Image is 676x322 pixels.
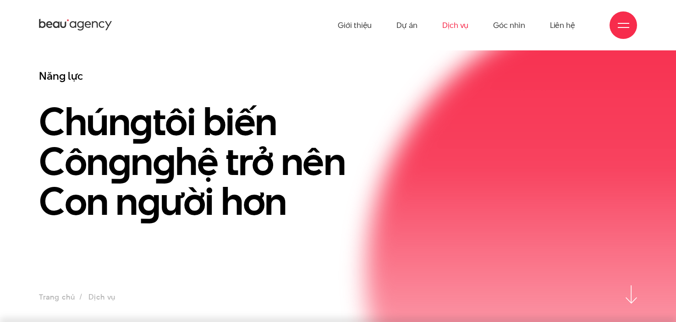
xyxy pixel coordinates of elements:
[153,134,176,188] en: g
[137,174,160,228] en: g
[39,69,382,83] h3: Năng lực
[130,94,153,148] en: g
[39,102,382,221] h1: Chún tôi biến Côn n hệ trở nên Con n ười hơn
[108,134,131,188] en: g
[39,292,75,302] a: Trang chủ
